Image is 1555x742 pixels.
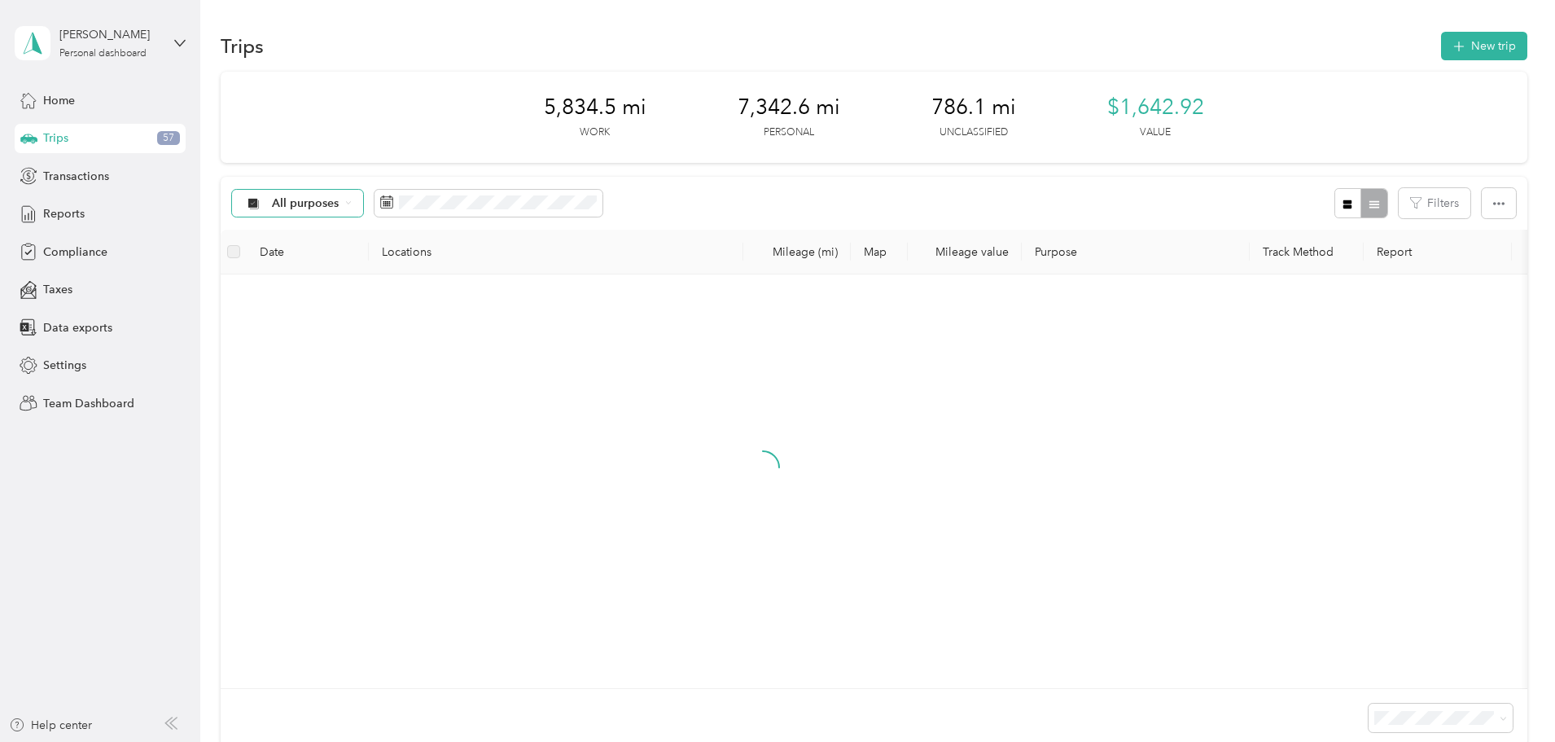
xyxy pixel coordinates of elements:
p: Personal [764,125,814,140]
span: Settings [43,357,86,374]
iframe: Everlance-gr Chat Button Frame [1464,651,1555,742]
span: Home [43,92,75,109]
th: Report [1364,230,1512,274]
span: Team Dashboard [43,395,134,412]
span: Trips [43,130,68,147]
button: New trip [1441,32,1527,60]
button: Filters [1399,188,1470,218]
span: $1,642.92 [1107,94,1204,121]
th: Purpose [1022,230,1250,274]
th: Date [247,230,369,274]
span: 7,342.6 mi [738,94,840,121]
th: Track Method [1250,230,1364,274]
span: 57 [157,131,180,146]
p: Work [580,125,610,140]
span: Transactions [43,168,109,185]
span: All purposes [272,198,339,209]
h1: Trips [221,37,264,55]
button: Help center [9,717,92,734]
div: Personal dashboard [59,49,147,59]
span: Taxes [43,281,72,298]
p: Value [1140,125,1171,140]
span: Reports [43,205,85,222]
span: Compliance [43,244,107,261]
th: Locations [369,230,743,274]
th: Map [851,230,908,274]
div: [PERSON_NAME] [59,26,161,43]
p: Unclassified [940,125,1008,140]
span: 786.1 mi [931,94,1016,121]
span: 5,834.5 mi [544,94,646,121]
span: Data exports [43,319,112,336]
th: Mileage value [908,230,1022,274]
th: Mileage (mi) [743,230,851,274]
